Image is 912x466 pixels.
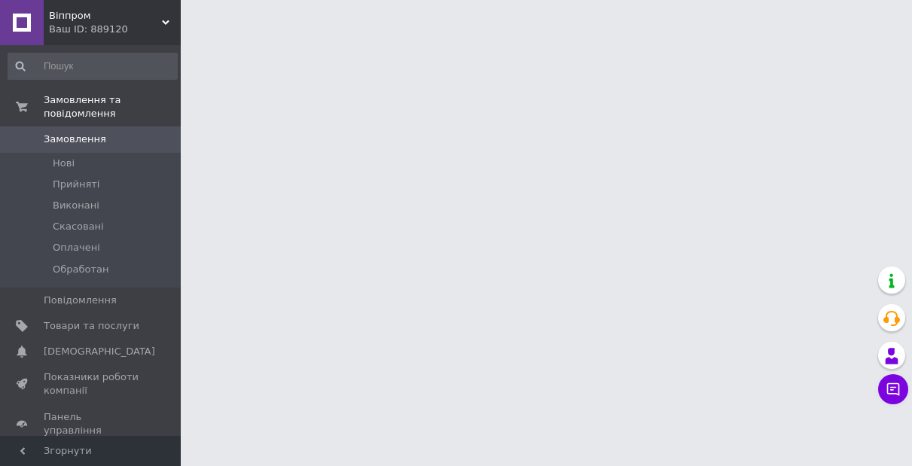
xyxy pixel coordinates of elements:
span: Оплачені [53,241,100,254]
span: Показники роботи компанії [44,370,139,397]
div: Ваш ID: 889120 [49,23,181,36]
input: Пошук [8,53,178,80]
span: Товари та послуги [44,319,139,333]
span: Віппром [49,9,162,23]
span: Панель управління [44,410,139,437]
span: Обработан [53,263,108,276]
span: Нові [53,157,75,170]
span: Замовлення [44,132,106,146]
span: Повідомлення [44,294,117,307]
span: Скасовані [53,220,104,233]
span: Виконані [53,199,99,212]
span: [DEMOGRAPHIC_DATA] [44,345,155,358]
span: Прийняті [53,178,99,191]
button: Чат з покупцем [878,374,908,404]
span: Замовлення та повідомлення [44,93,181,120]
